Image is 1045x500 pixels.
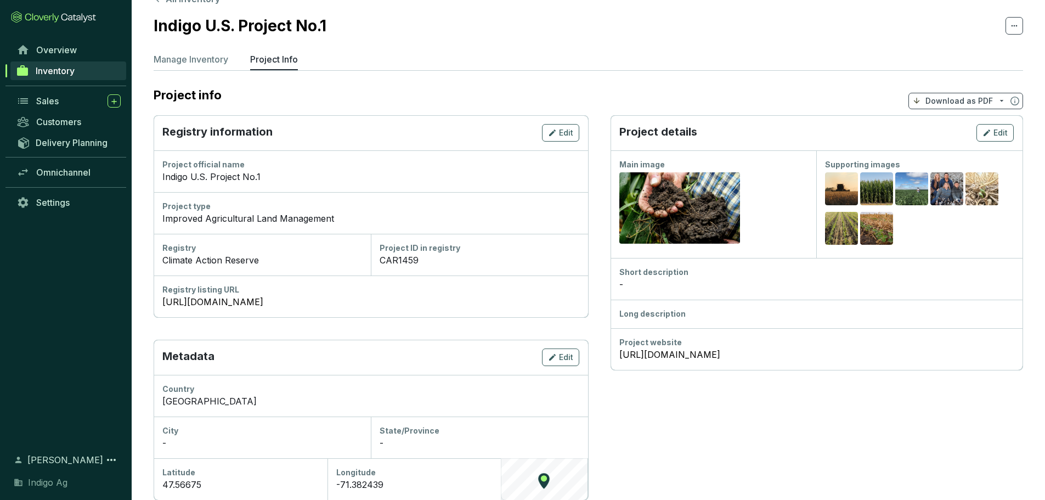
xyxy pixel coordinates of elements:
[36,44,77,55] span: Overview
[380,436,579,450] div: -
[162,124,273,142] p: Registry information
[619,124,697,142] p: Project details
[162,395,579,408] div: [GEOGRAPHIC_DATA]
[162,349,214,366] p: Metadata
[10,61,126,80] a: Inventory
[380,254,579,267] div: CAR1459
[619,308,1014,319] div: Long description
[162,159,579,170] div: Project official name
[11,193,126,212] a: Settings
[11,113,126,131] a: Customers
[27,453,103,467] span: [PERSON_NAME]
[162,425,362,436] div: City
[162,212,579,225] div: Improved Agricultural Land Management
[162,478,319,491] div: 47.56675
[619,267,1014,278] div: Short description
[559,127,573,138] span: Edit
[154,14,326,37] h2: Indigo U.S. Project No.1
[250,53,298,66] p: Project Info
[825,159,1014,170] div: Supporting images
[154,53,228,66] p: Manage Inventory
[336,478,493,491] div: -71.382439
[11,163,126,182] a: Omnichannel
[162,201,579,212] div: Project type
[162,284,579,295] div: Registry listing URL
[976,124,1014,142] button: Edit
[162,467,319,478] div: Latitude
[36,197,70,208] span: Settings
[36,95,59,106] span: Sales
[11,92,126,110] a: Sales
[36,137,108,148] span: Delivery Planning
[380,425,579,436] div: State/Province
[380,243,579,254] div: Project ID in registry
[542,349,579,366] button: Edit
[162,295,579,308] a: [URL][DOMAIN_NAME]
[559,352,573,363] span: Edit
[36,167,91,178] span: Omnichannel
[36,116,81,127] span: Customers
[619,159,808,170] div: Main image
[619,337,1014,348] div: Project website
[542,124,579,142] button: Edit
[925,95,993,106] p: Download as PDF
[162,170,579,183] div: Indigo U.S. Project No.1
[28,476,67,489] span: Indigo Ag
[11,133,126,151] a: Delivery Planning
[162,384,579,395] div: Country
[619,278,1014,291] div: -
[993,127,1008,138] span: Edit
[154,88,233,102] h2: Project info
[162,254,362,267] div: Climate Action Reserve
[36,65,75,76] span: Inventory
[619,348,1014,361] a: [URL][DOMAIN_NAME]
[336,467,493,478] div: Longitude
[162,243,362,254] div: Registry
[162,436,362,450] div: -
[11,41,126,59] a: Overview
